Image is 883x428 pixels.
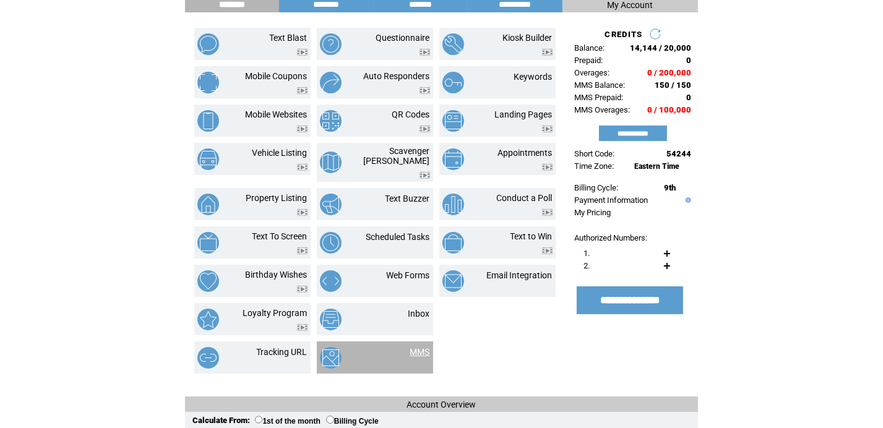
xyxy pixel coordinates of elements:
[243,308,308,318] a: Loyalty Program
[297,49,308,56] img: video.png
[387,270,430,280] a: Web Forms
[442,72,464,93] img: keywords.png
[326,417,379,426] label: Billing Cycle
[655,80,692,90] span: 150 / 150
[297,209,308,216] img: video.png
[386,194,430,203] a: Text Buzzer
[252,148,308,158] a: Vehicle Listing
[320,232,342,254] img: scheduled-tasks.png
[246,193,308,203] a: Property Listing
[665,183,676,192] span: 9th
[255,417,321,426] label: 1st of the month
[495,109,553,119] a: Landing Pages
[320,194,342,215] img: text-buzzer.png
[687,56,692,65] span: 0
[442,194,464,215] img: conduct-a-poll.png
[320,309,342,330] img: inbox.png
[297,247,308,254] img: video.png
[584,261,590,270] span: 2.
[320,110,342,132] img: qr-codes.png
[442,270,464,292] img: email-integration.png
[408,309,430,319] a: Inbox
[575,43,605,53] span: Balance:
[420,49,430,56] img: video.png
[320,347,342,369] img: mms.png
[575,195,648,205] a: Payment Information
[542,247,553,254] img: video.png
[667,149,692,158] span: 54244
[514,72,553,82] a: Keywords
[197,110,219,132] img: mobile-websites.png
[575,233,648,242] span: Authorized Numbers:
[297,164,308,171] img: video.png
[497,193,553,203] a: Conduct a Poll
[270,33,308,43] a: Text Blast
[584,249,590,258] span: 1.
[542,49,553,56] img: video.png
[366,232,430,242] a: Scheduled Tasks
[410,347,430,357] a: MMS
[575,56,603,65] span: Prepaid:
[193,416,251,425] span: Calculate From:
[392,109,430,119] a: QR Codes
[255,416,263,424] input: 1st of the month
[197,194,219,215] img: property-listing.png
[575,105,631,114] span: MMS Overages:
[197,270,219,292] img: birthday-wishes.png
[683,197,691,203] img: help.gif
[407,400,476,409] span: Account Overview
[197,148,219,170] img: vehicle-listing.png
[297,126,308,132] img: video.png
[320,33,342,55] img: questionnaire.png
[257,347,308,357] a: Tracking URL
[376,33,430,43] a: Questionnaire
[320,270,342,292] img: web-forms.png
[442,232,464,254] img: text-to-win.png
[542,209,553,216] img: video.png
[252,231,308,241] a: Text To Screen
[364,146,430,166] a: Scavenger [PERSON_NAME]
[575,183,619,192] span: Billing Cycle:
[420,126,430,132] img: video.png
[442,110,464,132] img: landing-pages.png
[575,68,610,77] span: Overages:
[575,149,615,158] span: Short Code:
[197,309,219,330] img: loyalty-program.png
[542,126,553,132] img: video.png
[605,30,642,39] span: CREDITS
[320,152,342,173] img: scavenger-hunt.png
[297,324,308,331] img: video.png
[510,231,553,241] a: Text to Win
[498,148,553,158] a: Appointments
[575,80,626,90] span: MMS Balance:
[687,93,692,102] span: 0
[542,164,553,171] img: video.png
[420,172,430,179] img: video.png
[635,162,680,171] span: Eastern Time
[575,208,611,217] a: My Pricing
[442,33,464,55] img: kiosk-builder.png
[246,270,308,280] a: Birthday Wishes
[297,286,308,293] img: video.png
[503,33,553,43] a: Kiosk Builder
[197,72,219,93] img: mobile-coupons.png
[575,93,624,102] span: MMS Prepaid:
[197,347,219,369] img: tracking-url.png
[648,68,692,77] span: 0 / 200,000
[197,232,219,254] img: text-to-screen.png
[297,87,308,94] img: video.png
[364,71,430,81] a: Auto Responders
[246,71,308,81] a: Mobile Coupons
[197,33,219,55] img: text-blast.png
[326,416,334,424] input: Billing Cycle
[442,148,464,170] img: appointments.png
[487,270,553,280] a: Email Integration
[575,161,614,171] span: Time Zone:
[420,87,430,94] img: video.png
[631,43,692,53] span: 14,144 / 20,000
[648,105,692,114] span: 0 / 100,000
[320,72,342,93] img: auto-responders.png
[246,109,308,119] a: Mobile Websites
